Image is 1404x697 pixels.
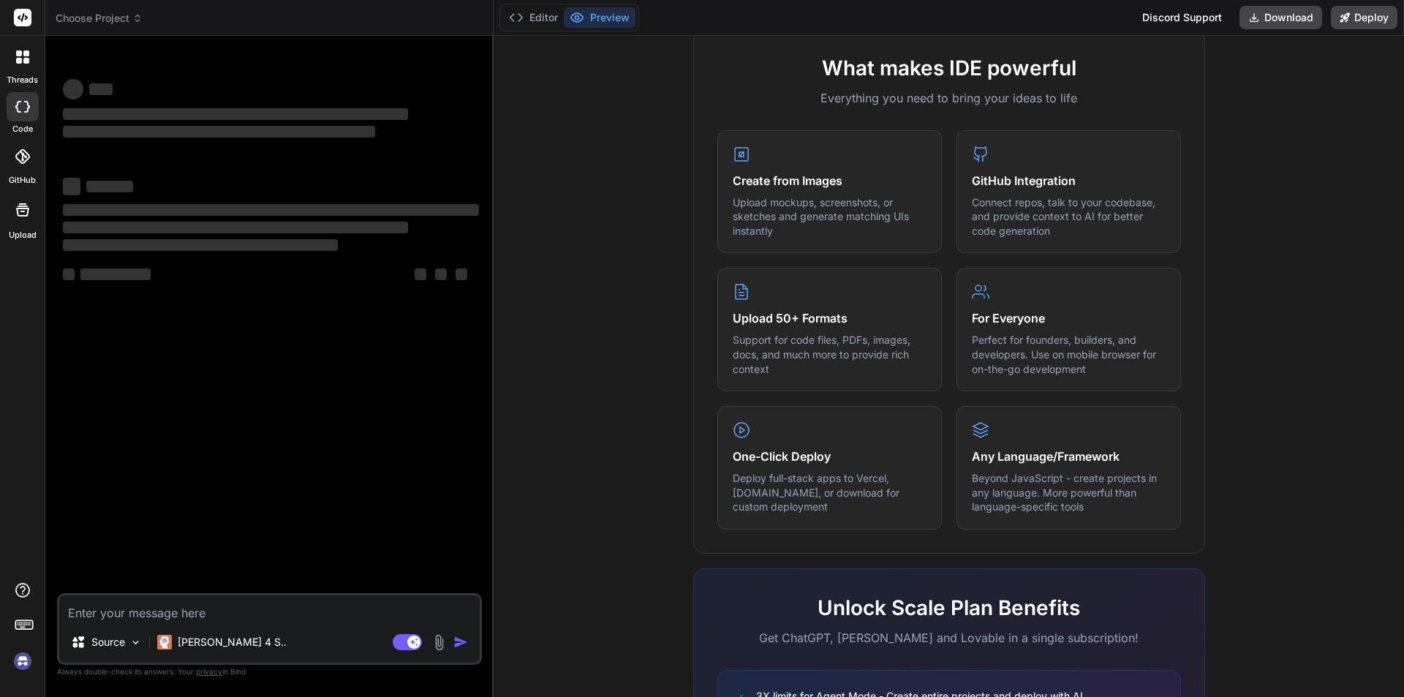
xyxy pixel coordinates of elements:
[733,471,926,514] p: Deploy full-stack apps to Vercel, [DOMAIN_NAME], or download for custom deployment
[717,89,1181,107] p: Everything you need to bring your ideas to life
[10,649,35,674] img: signin
[972,333,1166,376] p: Perfect for founders, builders, and developers. Use on mobile browser for on-the-go development
[972,448,1166,465] h4: Any Language/Framework
[503,7,564,28] button: Editor
[196,667,222,676] span: privacy
[733,309,926,327] h4: Upload 50+ Formats
[63,222,408,233] span: ‌
[415,268,426,280] span: ‌
[63,79,83,99] span: ‌
[56,11,143,26] span: Choose Project
[7,74,38,86] label: threads
[1133,6,1231,29] div: Discord Support
[717,53,1181,83] h2: What makes IDE powerful
[80,268,151,280] span: ‌
[972,195,1166,238] p: Connect repos, talk to your codebase, and provide context to AI for better code generation
[157,635,172,649] img: Claude 4 Sonnet
[63,126,375,137] span: ‌
[435,268,447,280] span: ‌
[1331,6,1397,29] button: Deploy
[453,635,468,649] img: icon
[63,268,75,280] span: ‌
[972,309,1166,327] h4: For Everyone
[564,7,635,28] button: Preview
[63,178,80,195] span: ‌
[86,181,133,192] span: ‌
[456,268,467,280] span: ‌
[972,471,1166,514] p: Beyond JavaScript - create projects in any language. More powerful than language-specific tools
[717,592,1181,623] h2: Unlock Scale Plan Benefits
[733,448,926,465] h4: One-Click Deploy
[9,229,37,241] label: Upload
[717,629,1181,647] p: Get ChatGPT, [PERSON_NAME] and Lovable in a single subscription!
[89,83,113,95] span: ‌
[63,108,408,120] span: ‌
[129,636,142,649] img: Pick Models
[9,174,36,187] label: GitHub
[63,239,338,251] span: ‌
[733,333,926,376] p: Support for code files, PDFs, images, docs, and much more to provide rich context
[431,634,448,651] img: attachment
[733,195,926,238] p: Upload mockups, screenshots, or sketches and generate matching UIs instantly
[733,172,926,189] h4: Create from Images
[91,635,125,649] p: Source
[57,665,482,679] p: Always double-check its answers. Your in Bind
[178,635,287,649] p: [PERSON_NAME] 4 S..
[63,204,479,216] span: ‌
[1239,6,1322,29] button: Download
[972,172,1166,189] h4: GitHub Integration
[12,123,33,135] label: code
